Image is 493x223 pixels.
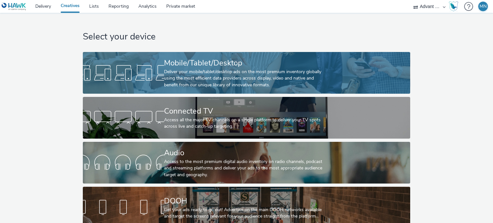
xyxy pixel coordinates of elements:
[164,117,326,130] div: Access all the major TV channels on a single platform to deliver your TV spots across live and ca...
[2,3,26,11] img: undefined Logo
[164,147,326,159] div: Audio
[83,52,410,94] a: Mobile/Tablet/DesktopDeliver your mobile/tablet/desktop ads on the most premium inventory globall...
[164,195,326,207] div: DOOH
[480,2,487,11] div: MN
[449,1,461,12] a: Hawk Academy
[83,31,410,43] h1: Select your device
[164,69,326,88] div: Deliver your mobile/tablet/desktop ads on the most premium inventory globally using the most effi...
[164,207,326,220] div: Get your ads ready to go out! Advertise on the main DOOH networks available and target the screen...
[449,1,458,12] img: Hawk Academy
[83,97,410,139] a: Connected TVAccess all the major TV channels on a single platform to deliver your TV spots across...
[164,159,326,178] div: Access to the most premium digital audio inventory on radio channels, podcast and streaming platf...
[164,57,326,69] div: Mobile/Tablet/Desktop
[164,106,326,117] div: Connected TV
[83,142,410,184] a: AudioAccess to the most premium digital audio inventory on radio channels, podcast and streaming ...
